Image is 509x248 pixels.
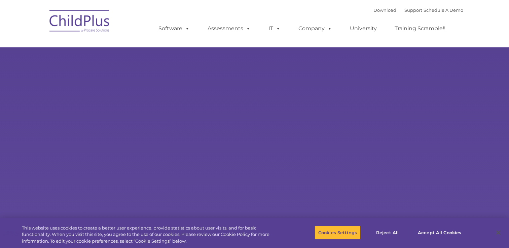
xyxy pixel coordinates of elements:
button: Accept All Cookies [414,225,465,240]
a: IT [262,22,287,35]
a: Software [152,22,196,35]
img: ChildPlus by Procare Solutions [46,5,113,39]
div: This website uses cookies to create a better user experience, provide statistics about user visit... [22,225,280,245]
button: Close [491,225,506,240]
a: University [343,22,384,35]
a: Download [373,7,396,13]
button: Cookies Settings [315,225,361,240]
a: Company [292,22,339,35]
a: Training Scramble!! [388,22,452,35]
a: Support [404,7,422,13]
a: Schedule A Demo [424,7,463,13]
button: Reject All [366,225,408,240]
font: | [373,7,463,13]
a: Assessments [201,22,257,35]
